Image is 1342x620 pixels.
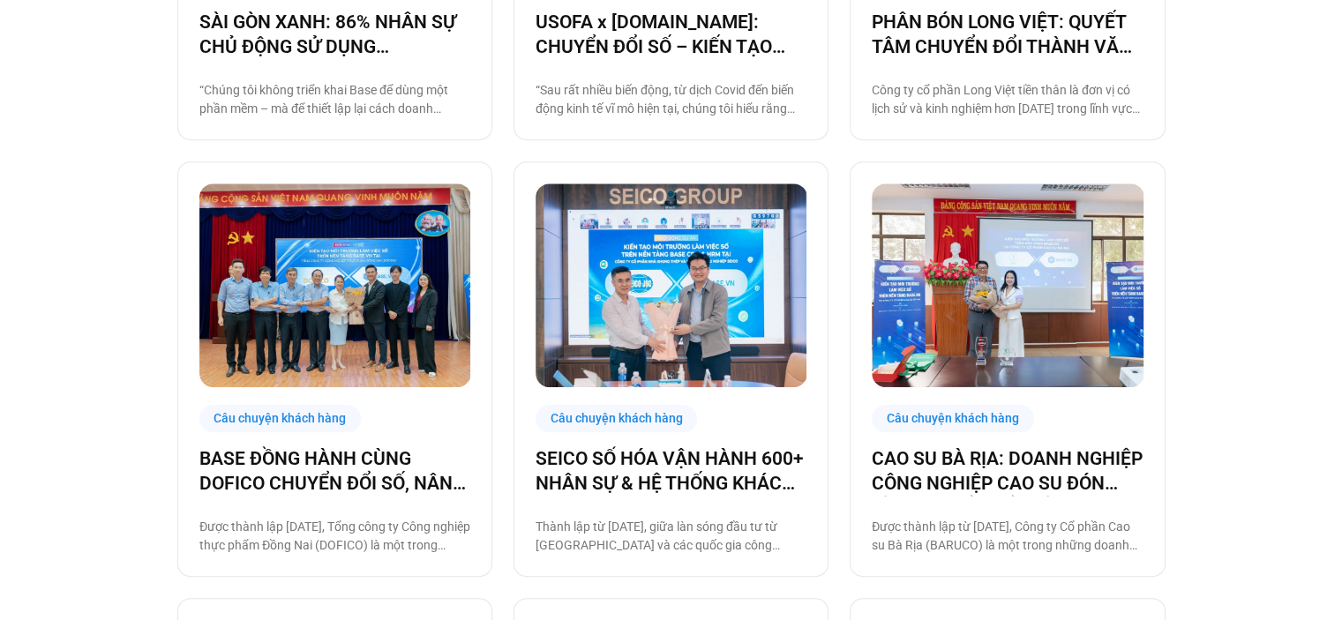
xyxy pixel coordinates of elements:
[199,10,470,59] a: SÀI GÒN XANH: 86% NHÂN SỰ CHỦ ĐỘNG SỬ DỤNG [DOMAIN_NAME], ĐẶT NỀN MÓNG CHO MỘT HỆ SINH THÁI SỐ HO...
[536,518,806,555] p: Thành lập từ [DATE], giữa làn sóng đầu tư từ [GEOGRAPHIC_DATA] và các quốc gia công nghiệp phát t...
[872,81,1143,118] p: Công ty cổ phần Long Việt tiền thân là đơn vị có lịch sử và kinh nghiệm hơn [DATE] trong lĩnh vực...
[872,518,1143,555] p: Được thành lập từ [DATE], Công ty Cổ phần Cao su Bà Rịa (BARUCO) là một trong những doanh nghiệp ...
[536,405,698,432] div: Câu chuyện khách hàng
[872,405,1034,432] div: Câu chuyện khách hàng
[199,81,470,118] p: “Chúng tôi không triển khai Base để dùng một phần mềm – mà để thiết lập lại cách doanh nghiệp này...
[536,10,806,59] a: USOFA x [DOMAIN_NAME]: CHUYỂN ĐỔI SỐ – KIẾN TẠO NỘI LỰC CHINH PHỤC THỊ TRƯỜNG QUỐC TẾ
[872,446,1143,496] a: CAO SU BÀ RỊA: DOANH NGHIỆP CÔNG NGHIỆP CAO SU ĐÓN ĐẦU CHUYỂN ĐỔI SỐ
[199,446,470,496] a: BASE ĐỒNG HÀNH CÙNG DOFICO CHUYỂN ĐỔI SỐ, NÂNG CAO VỊ THẾ DOANH NGHIỆP VIỆT
[199,405,362,432] div: Câu chuyện khách hàng
[536,81,806,118] p: “Sau rất nhiều biến động, từ dịch Covid đến biến động kinh tế vĩ mô hiện tại, chúng tôi hiểu rằng...
[536,446,806,496] a: SEICO SỐ HÓA VẬN HÀNH 600+ NHÂN SỰ & HỆ THỐNG KHÁCH HÀNG CÙNG [DOMAIN_NAME]
[872,10,1143,59] a: PHÂN BÓN LONG VIỆT: QUYẾT TÂM CHUYỂN ĐỔI THÀNH VĂN PHÒNG SỐ, GIẢM CÁC THỦ TỤC GIẤY TỜ
[199,518,470,555] p: Được thành lập [DATE], Tổng công ty Công nghiệp thực phẩm Đồng Nai (DOFICO) là một trong những tổ...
